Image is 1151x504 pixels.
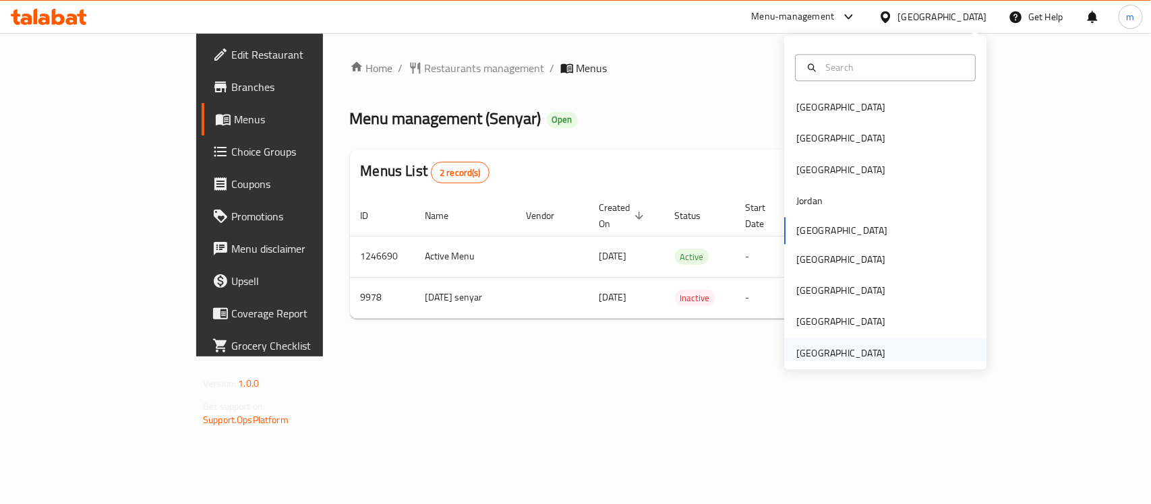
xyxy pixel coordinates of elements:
a: Coverage Report [202,297,388,329]
a: Upsell [202,265,388,297]
span: [DATE] [599,247,627,265]
div: [GEOGRAPHIC_DATA] [796,131,885,146]
span: Edit Restaurant [231,46,378,63]
span: Upsell [231,273,378,289]
span: Menus [234,111,378,127]
span: Start Date [746,199,784,232]
div: [GEOGRAPHIC_DATA] [796,100,885,115]
span: Promotions [231,208,378,224]
span: Name [425,208,467,224]
td: - [735,236,800,277]
a: Edit Restaurant [202,38,388,71]
a: Support.OpsPlatform [203,411,289,429]
div: [GEOGRAPHIC_DATA] [796,252,885,267]
span: Menu management ( Senyar ) [350,103,541,133]
nav: breadcrumb [350,60,928,76]
div: Open [547,112,578,128]
a: Menu disclaimer [202,232,388,265]
h2: Menus List [361,161,490,183]
a: Grocery Checklist [202,329,388,362]
span: Get support on: [203,398,265,415]
a: Choice Groups [202,135,388,168]
div: Active [675,249,709,265]
span: Menus [577,60,608,76]
span: Choice Groups [231,144,378,160]
span: Coupons [231,176,378,192]
a: Restaurants management [409,60,545,76]
span: Menu disclaimer [231,241,378,257]
span: [DATE] [599,288,627,306]
div: Jordan [796,194,823,209]
span: Open [547,114,578,125]
span: Inactive [675,290,715,306]
span: Coverage Report [231,305,378,321]
a: Coupons [202,168,388,200]
div: [GEOGRAPHIC_DATA] [898,9,987,24]
span: Restaurants management [425,60,545,76]
span: Created On [599,199,648,232]
td: [DATE] senyar [415,277,516,318]
span: 2 record(s) [432,166,489,179]
div: [GEOGRAPHIC_DATA] [796,284,885,298]
span: Grocery Checklist [231,338,378,354]
span: Vendor [527,208,572,224]
span: m [1127,9,1135,24]
td: Active Menu [415,236,516,277]
span: Branches [231,79,378,95]
td: - [735,277,800,318]
span: Active [675,249,709,265]
span: ID [361,208,386,224]
a: Menus [202,103,388,135]
div: Inactive [675,290,715,306]
span: Status [675,208,719,224]
div: Menu-management [752,9,835,25]
a: Promotions [202,200,388,232]
input: Search [820,60,967,75]
table: enhanced table [350,195,1020,319]
div: [GEOGRAPHIC_DATA] [796,315,885,329]
a: Branches [202,71,388,103]
div: [GEOGRAPHIC_DATA] [796,162,885,177]
span: 1.0.0 [238,375,259,392]
div: [GEOGRAPHIC_DATA] [796,346,885,360]
li: / [550,60,555,76]
span: Version: [203,375,236,392]
li: / [399,60,403,76]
